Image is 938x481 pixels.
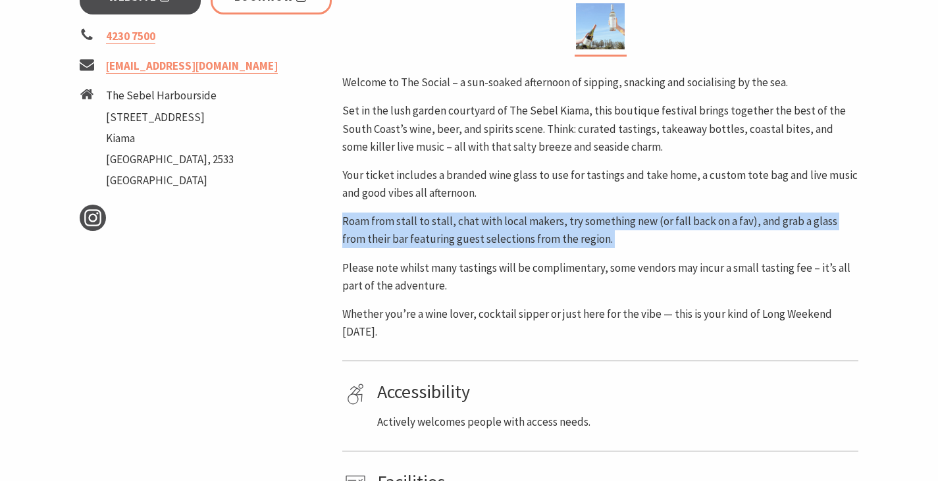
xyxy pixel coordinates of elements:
li: [GEOGRAPHIC_DATA] [106,172,234,190]
li: Kiama [106,130,234,147]
p: Roam from stall to stall, chat with local makers, try something new (or fall back on a fav), and ... [342,213,858,248]
li: [STREET_ADDRESS] [106,109,234,126]
p: Set in the lush garden courtyard of The Sebel Kiama, this boutique festival brings together the b... [342,102,858,156]
p: Welcome to The Social – a sun-soaked afternoon of sipping, snacking and socialising by the sea. [342,74,858,91]
img: The Social [576,3,625,49]
li: [GEOGRAPHIC_DATA], 2533 [106,151,234,168]
a: [EMAIL_ADDRESS][DOMAIN_NAME] [106,59,278,74]
p: Please note whilst many tastings will be complimentary, some vendors may incur a small tasting fe... [342,259,858,295]
p: Your ticket includes a branded wine glass to use for tastings and take home, a custom tote bag an... [342,166,858,202]
a: 4230 7500 [106,29,155,44]
h4: Accessibility [377,381,854,403]
li: The Sebel Harbourside [106,87,234,105]
p: Whether you’re a wine lover, cocktail sipper or just here for the vibe — this is your kind of Lon... [342,305,858,341]
p: Actively welcomes people with access needs. [377,413,854,431]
